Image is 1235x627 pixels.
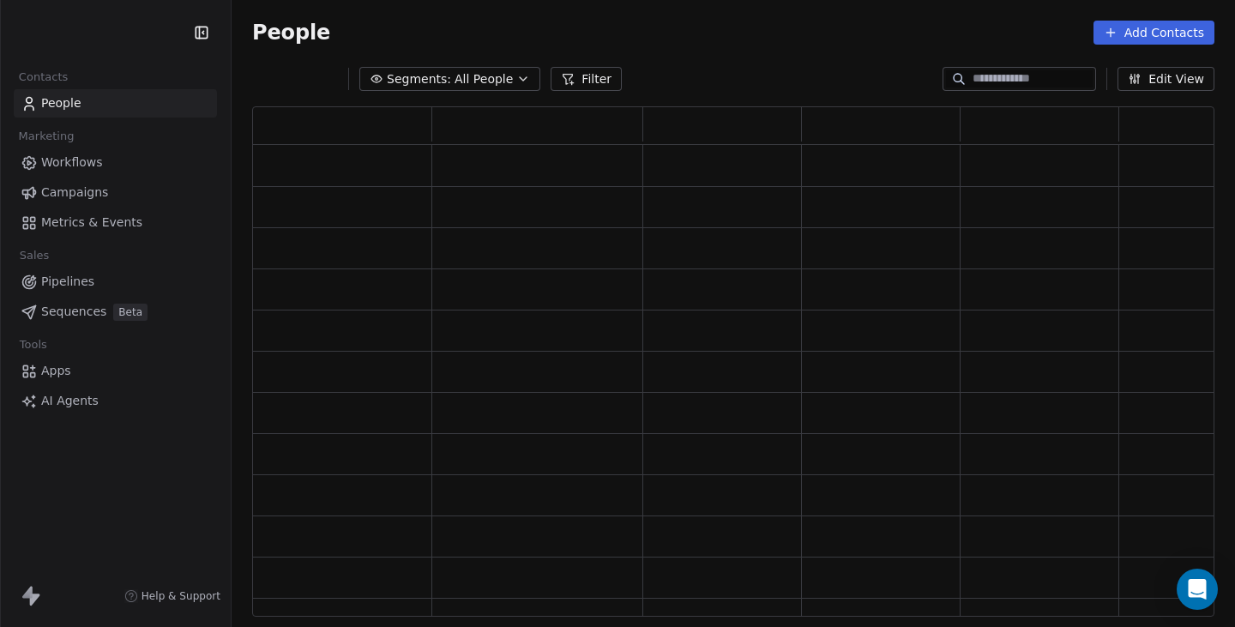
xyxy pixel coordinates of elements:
[1093,21,1214,45] button: Add Contacts
[252,20,330,45] span: People
[41,362,71,380] span: Apps
[41,303,106,321] span: Sequences
[11,64,75,90] span: Contacts
[41,154,103,172] span: Workflows
[14,298,217,326] a: SequencesBeta
[455,70,513,88] span: All People
[14,148,217,177] a: Workflows
[11,124,81,149] span: Marketing
[1177,569,1218,610] div: Open Intercom Messenger
[14,178,217,207] a: Campaigns
[1118,67,1214,91] button: Edit View
[41,273,94,291] span: Pipelines
[41,94,81,112] span: People
[551,67,622,91] button: Filter
[142,589,220,603] span: Help & Support
[14,268,217,296] a: Pipelines
[41,184,108,202] span: Campaigns
[41,392,99,410] span: AI Agents
[41,214,142,232] span: Metrics & Events
[14,357,217,385] a: Apps
[14,208,217,237] a: Metrics & Events
[387,70,451,88] span: Segments:
[12,243,57,268] span: Sales
[124,589,220,603] a: Help & Support
[12,332,54,358] span: Tools
[14,387,217,415] a: AI Agents
[14,89,217,118] a: People
[113,304,148,321] span: Beta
